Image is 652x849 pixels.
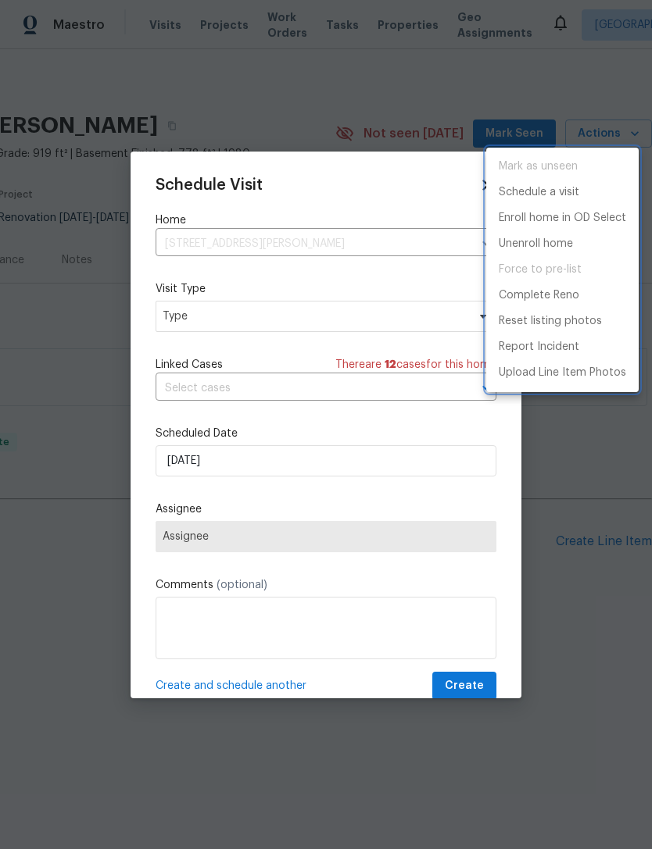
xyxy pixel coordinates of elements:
p: Complete Reno [499,287,579,304]
p: Unenroll home [499,236,573,252]
p: Reset listing photos [499,313,602,330]
p: Report Incident [499,339,579,355]
p: Upload Line Item Photos [499,365,626,381]
p: Schedule a visit [499,184,579,201]
p: Enroll home in OD Select [499,210,626,227]
span: Setup visit must be completed before moving home to pre-list [486,257,639,283]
